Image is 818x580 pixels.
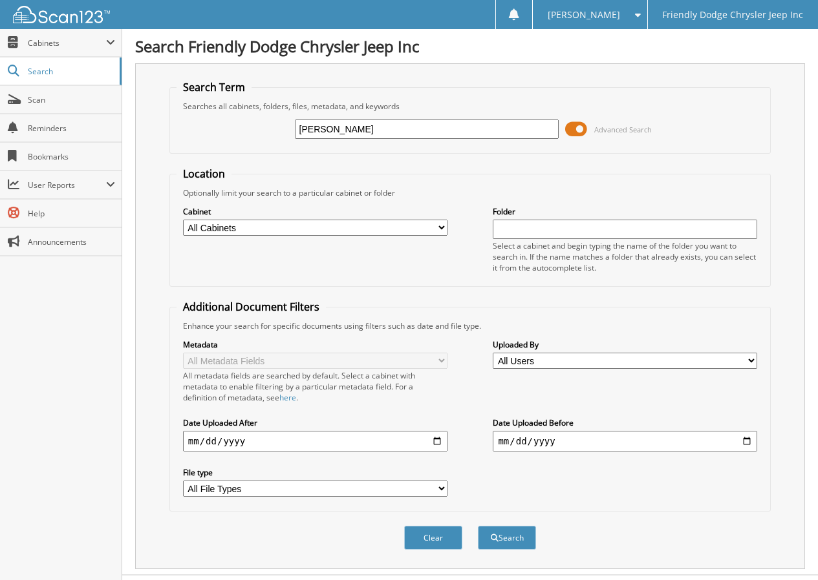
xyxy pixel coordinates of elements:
div: Select a cabinet and begin typing the name of the folder you want to search in. If the name match... [493,240,757,273]
span: [PERSON_NAME] [548,11,620,19]
legend: Additional Document Filters [177,300,326,314]
legend: Location [177,167,231,181]
label: Uploaded By [493,339,757,350]
span: Friendly Dodge Chrysler Jeep Inc [662,11,803,19]
label: File type [183,467,447,478]
div: Enhance your search for specific documents using filters such as date and file type. [177,320,764,331]
div: All metadata fields are searched by default. Select a cabinet with metadata to enable filtering b... [183,370,447,403]
span: Scan [28,94,115,105]
label: Folder [493,206,757,217]
span: Advanced Search [594,125,652,134]
div: Optionally limit your search to a particular cabinet or folder [177,187,764,198]
label: Cabinet [183,206,447,217]
span: Help [28,208,115,219]
div: Searches all cabinets, folders, files, metadata, and keywords [177,101,764,112]
span: Bookmarks [28,151,115,162]
span: User Reports [28,180,106,191]
iframe: Chat Widget [753,518,818,580]
legend: Search Term [177,80,252,94]
label: Metadata [183,339,447,350]
button: Search [478,526,536,550]
label: Date Uploaded After [183,417,447,428]
h1: Search Friendly Dodge Chrysler Jeep Inc [135,36,805,57]
span: Cabinets [28,37,106,48]
img: scan123-logo-white.svg [13,6,110,23]
input: end [493,431,757,451]
input: start [183,431,447,451]
button: Clear [404,526,462,550]
span: Announcements [28,236,115,247]
a: here [279,392,296,403]
span: Reminders [28,123,115,134]
span: Search [28,66,113,77]
label: Date Uploaded Before [493,417,757,428]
